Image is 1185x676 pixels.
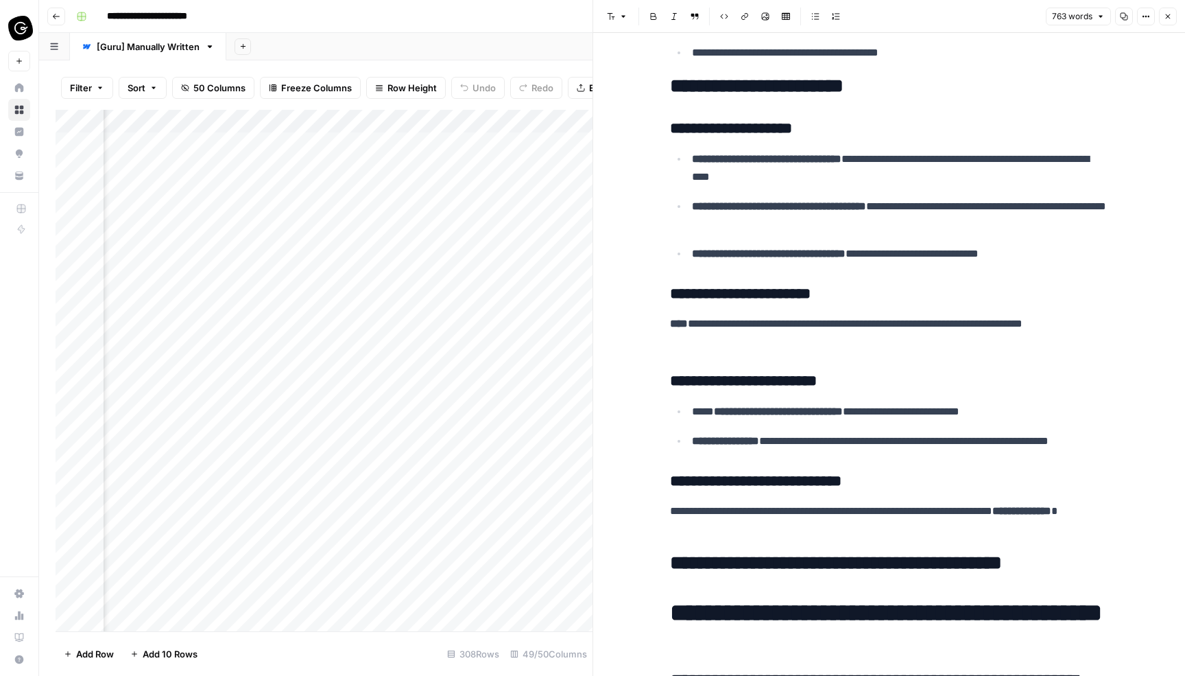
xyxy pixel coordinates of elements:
[8,143,30,165] a: Opportunities
[387,81,437,95] span: Row Height
[8,11,30,45] button: Workspace: Guru
[8,99,30,121] a: Browse
[8,605,30,627] a: Usage
[8,627,30,649] a: Learning Hub
[70,33,226,60] a: [Guru] Manually Written
[281,81,352,95] span: Freeze Columns
[451,77,505,99] button: Undo
[260,77,361,99] button: Freeze Columns
[76,647,114,661] span: Add Row
[568,77,647,99] button: Export CSV
[8,583,30,605] a: Settings
[1046,8,1111,25] button: 763 words
[56,643,122,665] button: Add Row
[8,165,30,187] a: Your Data
[8,16,33,40] img: Guru Logo
[8,121,30,143] a: Insights
[97,40,200,54] div: [Guru] Manually Written
[510,77,562,99] button: Redo
[472,81,496,95] span: Undo
[442,643,505,665] div: 308 Rows
[8,649,30,671] button: Help + Support
[8,77,30,99] a: Home
[505,643,592,665] div: 49/50 Columns
[193,81,246,95] span: 50 Columns
[172,77,254,99] button: 50 Columns
[143,647,197,661] span: Add 10 Rows
[70,81,92,95] span: Filter
[119,77,167,99] button: Sort
[531,81,553,95] span: Redo
[61,77,113,99] button: Filter
[1052,10,1092,23] span: 763 words
[128,81,145,95] span: Sort
[366,77,446,99] button: Row Height
[122,643,206,665] button: Add 10 Rows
